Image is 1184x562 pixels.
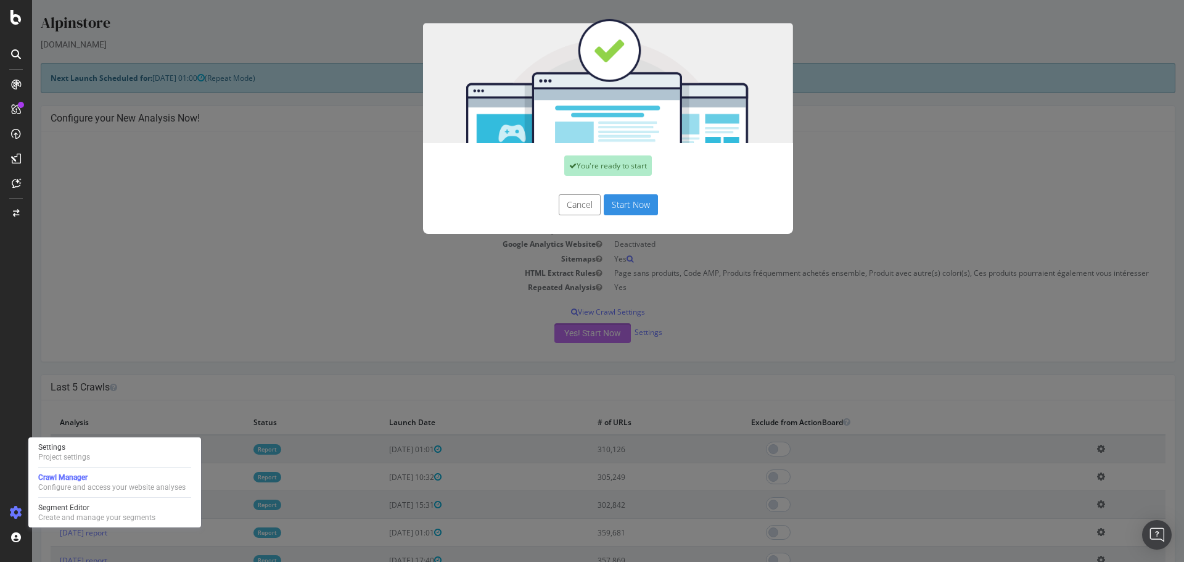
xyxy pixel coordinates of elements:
div: Configure and access your website analyses [38,482,186,492]
a: SettingsProject settings [33,441,196,463]
div: Project settings [38,452,90,462]
div: Segment Editor [38,503,155,513]
button: Start Now [572,194,626,215]
a: Crawl ManagerConfigure and access your website analyses [33,471,196,494]
div: Create and manage your segments [38,513,155,523]
a: Segment EditorCreate and manage your segments [33,502,196,524]
div: Settings [38,442,90,452]
div: You're ready to start [532,155,620,176]
img: You're all set! [391,19,761,143]
button: Cancel [527,194,569,215]
div: Crawl Manager [38,473,186,482]
div: Open Intercom Messenger [1142,520,1172,550]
